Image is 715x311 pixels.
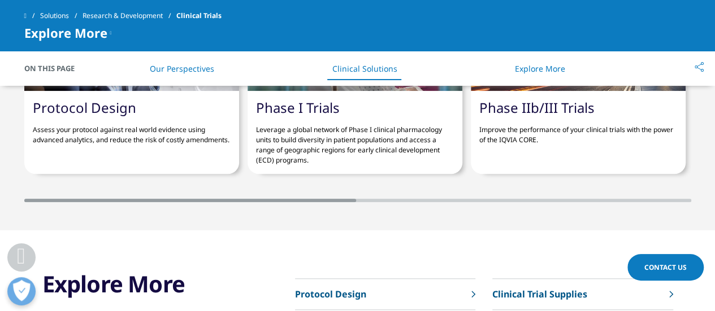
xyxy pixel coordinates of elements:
a: Protocol Design [295,279,475,310]
p: Leverage a global network of Phase I clinical pharmacology units to build diversity in patient po... [256,116,454,165]
a: Clinical Trial Supplies [492,279,673,310]
span: Explore More [24,26,107,40]
span: Clinical Trials [176,6,222,26]
a: Phase IIb/III Trials [479,98,595,117]
a: Protocol Design [33,98,136,117]
h3: Explore More [42,270,231,298]
button: Open Preferences [7,277,36,305]
span: On This Page [24,63,86,74]
span: Contact Us [644,262,687,272]
p: Clinical Trial Supplies [492,287,587,301]
a: Research & Development [83,6,176,26]
p: Protocol Design [295,287,366,301]
a: Explore More [515,63,565,74]
a: Clinical Solutions [332,63,397,74]
p: Improve the performance of your clinical trials with the power of the IQVIA CORE. [479,116,677,145]
a: Phase I Trials [256,98,340,117]
a: Solutions [40,6,83,26]
a: Our Perspectives [150,63,214,74]
p: Assess your protocol against real world evidence using advanced analytics, and reduce the risk of... [33,116,231,145]
a: Contact Us [627,254,704,281]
